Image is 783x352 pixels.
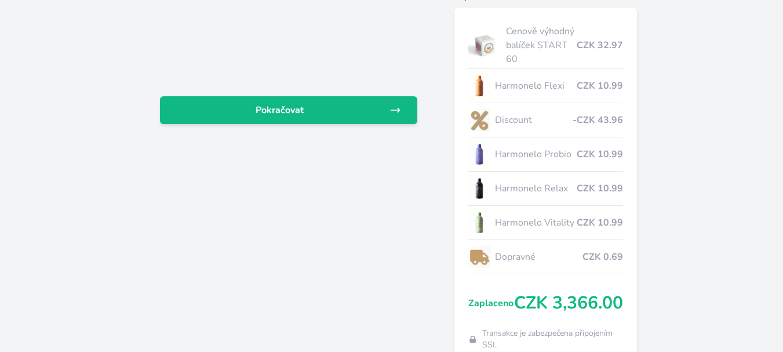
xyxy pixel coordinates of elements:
[482,328,624,351] span: Transakce je zabezpečena připojením SSL
[468,174,490,203] img: CLEAN_RELAX_se_stinem_x-lo.jpg
[468,106,490,135] img: discount-lo.png
[468,296,514,310] span: Zaplaceno
[495,216,577,230] span: Harmonelo Vitality
[169,103,389,117] span: Pokračovat
[495,182,577,195] span: Harmonelo Relax
[577,147,623,161] span: CZK 10.99
[577,38,623,52] span: CZK 32.97
[468,208,490,237] img: CLEAN_VITALITY_se_stinem_x-lo.jpg
[573,113,623,127] span: -CZK 43.96
[514,293,623,314] span: CZK 3,366.00
[506,24,577,66] span: Cenově výhodný balíček START 60
[582,250,623,264] span: CZK 0.69
[495,79,577,93] span: Harmonelo Flexi
[468,140,490,169] img: CLEAN_PROBIO_se_stinem_x-lo.jpg
[468,242,490,271] img: delivery-lo.png
[160,96,417,124] a: Pokračovat
[495,147,577,161] span: Harmonelo Probio
[468,71,490,100] img: CLEAN_FLEXI_se_stinem_x-hi_(1)-lo.jpg
[495,250,582,264] span: Dopravné
[577,79,623,93] span: CZK 10.99
[495,113,573,127] span: Discount
[577,216,623,230] span: CZK 10.99
[577,182,623,195] span: CZK 10.99
[468,31,501,60] img: start.jpg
